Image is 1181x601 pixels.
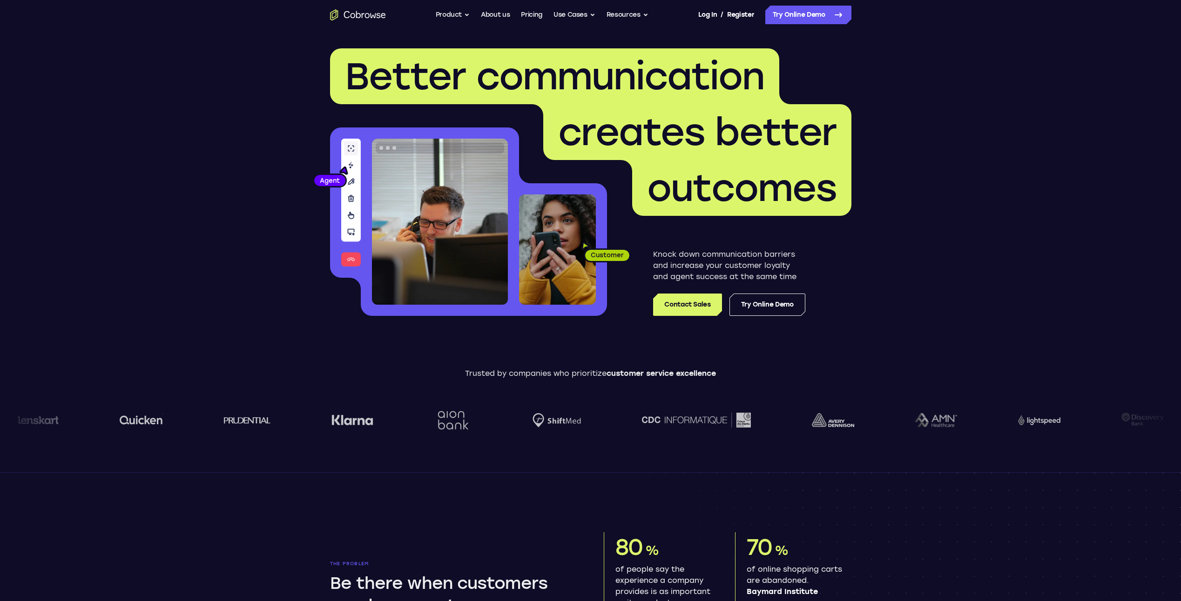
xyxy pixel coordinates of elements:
[553,6,595,24] button: Use Cases
[118,413,161,427] img: quicken
[481,6,510,24] a: About us
[645,542,659,558] span: %
[747,534,773,561] span: 70
[345,54,764,99] span: Better communication
[913,413,955,427] img: AMN Healthcare
[640,413,749,427] img: CDC Informatique
[330,414,371,426] img: Klarna
[775,542,788,558] span: %
[727,6,754,24] a: Register
[653,294,722,316] a: Contact Sales
[653,249,805,282] p: Knock down communication barriers and increase your customer loyalty and agent success at the sam...
[558,110,837,154] span: creates better
[330,561,578,567] p: The problem
[615,534,643,561] span: 80
[519,194,596,305] img: A customer holding their phone
[698,6,717,24] a: Log In
[436,6,470,24] button: Product
[531,413,579,427] img: Shiftmed
[765,6,851,24] a: Try Online Demo
[721,9,723,20] span: /
[372,139,508,305] img: A customer support agent talking on the phone
[521,6,542,24] a: Pricing
[222,416,269,424] img: prudential
[729,294,805,316] a: Try Online Demo
[810,413,852,427] img: avery-dennison
[607,369,716,378] span: customer service excellence
[607,6,648,24] button: Resources
[747,586,844,597] span: Baymard Institute
[647,166,837,210] span: outcomes
[1016,415,1059,425] img: Lightspeed
[432,401,470,439] img: Aion Bank
[747,564,844,597] p: of online shopping carts are abandoned.
[330,9,386,20] a: Go to the home page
